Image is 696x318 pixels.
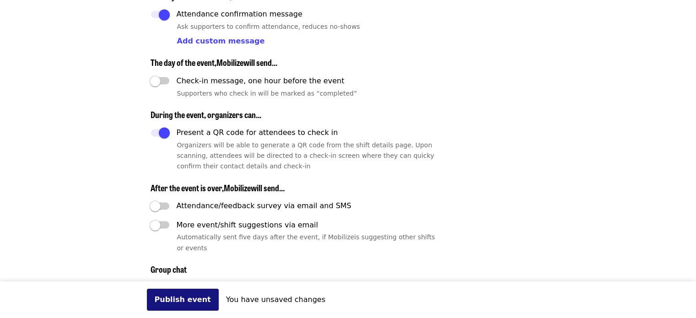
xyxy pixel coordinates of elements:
span: Group chat [151,263,187,275]
span: The day of the event, Mobilize will send... [151,56,277,68]
span: You have unsaved changes [226,295,325,304]
button: Publish event [147,289,219,311]
div: Automatically sent five days after the event, if Mobilize is suggesting other shifts or events [177,232,441,253]
span: Organizers will be able to generate a QR code from the shift details page. Upon scanning, attende... [177,141,434,170]
div: Ask supporters to confirm attendance, reduces no-shows [177,22,441,47]
span: Check-in message, one hour before the event [177,75,345,86]
span: Attendance confirmation message [177,9,302,20]
div: Supporters who check in will be marked as “completed” [177,88,441,99]
button: Add custom message [177,36,265,47]
span: More event/shift suggestions via email [177,220,318,231]
span: Add custom message [177,37,265,45]
span: Present a QR code for attendees to check in [177,128,338,137]
span: After the event is over, Mobilize will send... [151,182,285,194]
span: During the event, organizers can... [151,108,261,120]
span: Attendance/feedback survey via email and SMS [177,200,351,211]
